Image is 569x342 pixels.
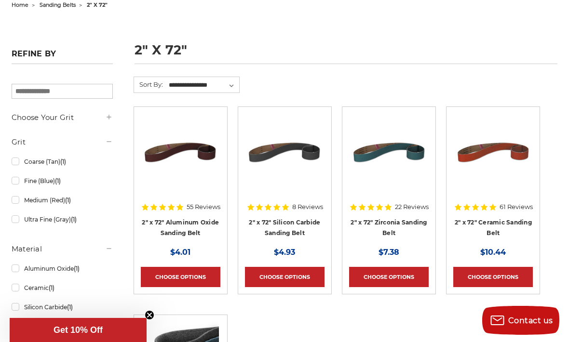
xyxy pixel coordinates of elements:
[12,112,113,123] h5: Choose Your Grit
[480,248,506,257] span: $10.44
[141,114,220,193] a: 2" x 72" Aluminum Oxide Pipe Sanding Belt
[167,78,239,92] select: Sort By:
[55,177,61,184] span: (1)
[292,204,323,210] span: 8 Reviews
[246,114,323,191] img: 2" x 72" Silicon Carbide File Belt
[40,1,76,8] a: sanding belts
[455,219,532,237] a: 2" x 72" Ceramic Sanding Belt
[12,243,113,255] h5: Material
[455,114,532,191] img: 2" x 72" Ceramic Pipe Sanding Belt
[12,49,113,64] h5: Refine by
[245,267,325,287] a: Choose Options
[74,265,80,272] span: (1)
[395,204,429,210] span: 22 Reviews
[12,192,113,209] a: Medium (Red)
[135,43,557,64] h1: 2" x 72"
[453,267,533,287] a: Choose Options
[71,216,77,223] span: (1)
[351,114,428,191] img: 2" x 72" Zirconia Pipe Sanding Belt
[249,219,320,237] a: 2" x 72" Silicon Carbide Sanding Belt
[142,219,219,237] a: 2" x 72" Aluminum Oxide Sanding Belt
[142,114,219,191] img: 2" x 72" Aluminum Oxide Pipe Sanding Belt
[349,114,429,193] a: 2" x 72" Zirconia Pipe Sanding Belt
[12,153,113,170] a: Coarse (Tan)
[508,316,553,325] span: Contact us
[145,310,154,320] button: Close teaser
[87,1,108,8] span: 2" x 72"
[12,279,113,296] a: Ceramic
[54,325,103,335] span: Get 10% Off
[12,1,28,8] a: home
[134,77,163,92] label: Sort By:
[12,299,113,316] a: Silicon Carbide
[379,248,399,257] span: $7.38
[453,114,533,193] a: 2" x 72" Ceramic Pipe Sanding Belt
[12,211,113,228] a: Ultra Fine (Gray)
[67,303,73,311] span: (1)
[349,267,429,287] a: Choose Options
[274,248,295,257] span: $4.93
[49,284,54,291] span: (1)
[482,306,559,335] button: Contact us
[60,158,66,165] span: (1)
[12,136,113,148] h5: Grit
[170,248,190,257] span: $4.01
[12,260,113,277] a: Aluminum Oxide
[141,267,220,287] a: Choose Options
[245,114,325,193] a: 2" x 72" Silicon Carbide File Belt
[12,172,113,189] a: Fine (Blue)
[65,197,71,204] span: (1)
[10,318,147,342] div: Get 10% OffClose teaser
[187,204,220,210] span: 55 Reviews
[351,219,427,237] a: 2" x 72" Zirconia Sanding Belt
[500,204,533,210] span: 61 Reviews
